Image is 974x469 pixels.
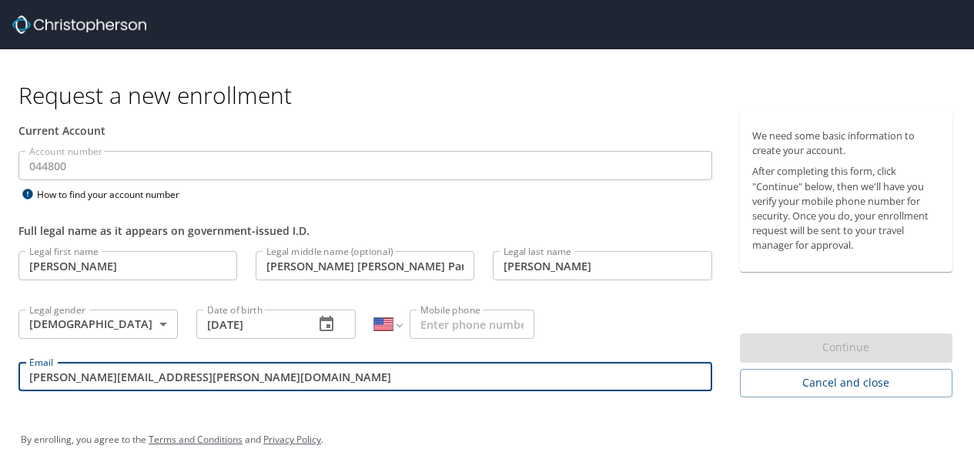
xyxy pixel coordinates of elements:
[18,223,712,239] div: Full legal name as it appears on government-issued I.D.
[149,433,243,446] a: Terms and Conditions
[752,129,940,158] p: We need some basic information to create your account.
[18,122,712,139] div: Current Account
[196,310,302,339] input: MM/DD/YYYY
[12,15,146,34] img: cbt logo
[410,310,534,339] input: Enter phone number
[21,420,953,459] div: By enrolling, you agree to the and .
[18,310,178,339] div: [DEMOGRAPHIC_DATA]
[752,164,940,253] p: After completing this form, click "Continue" below, then we'll have you verify your mobile phone ...
[18,80,965,110] h1: Request a new enrollment
[18,185,211,204] div: How to find your account number
[740,369,952,397] button: Cancel and close
[263,433,321,446] a: Privacy Policy
[752,374,940,393] span: Cancel and close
